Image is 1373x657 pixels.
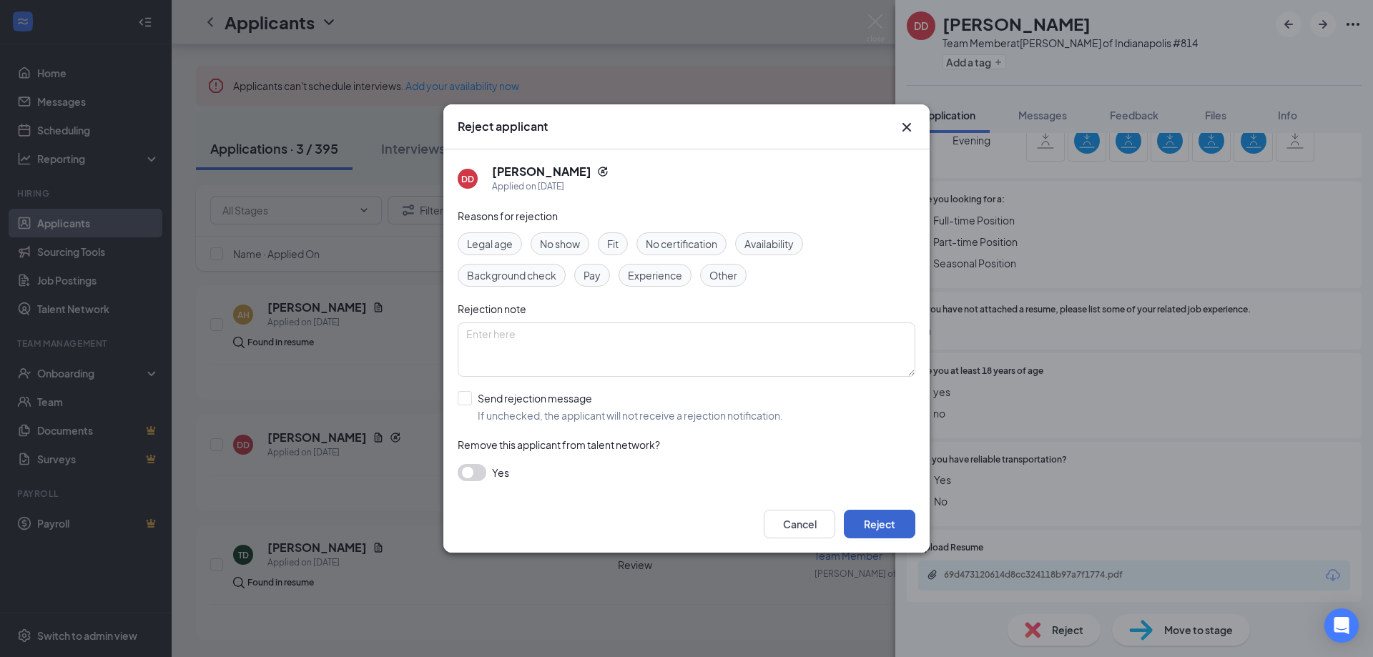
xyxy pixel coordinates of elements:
[898,119,915,136] button: Close
[597,166,609,177] svg: Reapply
[458,119,548,134] h3: Reject applicant
[467,236,513,252] span: Legal age
[492,464,509,481] span: Yes
[646,236,717,252] span: No certification
[458,438,660,451] span: Remove this applicant from talent network?
[607,236,619,252] span: Fit
[458,302,526,315] span: Rejection note
[492,164,591,179] h5: [PERSON_NAME]
[744,236,794,252] span: Availability
[584,267,601,283] span: Pay
[461,173,474,185] div: DD
[898,119,915,136] svg: Cross
[540,236,580,252] span: No show
[492,179,609,194] div: Applied on [DATE]
[628,267,682,283] span: Experience
[467,267,556,283] span: Background check
[709,267,737,283] span: Other
[844,510,915,538] button: Reject
[458,209,558,222] span: Reasons for rejection
[1324,608,1359,643] div: Open Intercom Messenger
[764,510,835,538] button: Cancel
